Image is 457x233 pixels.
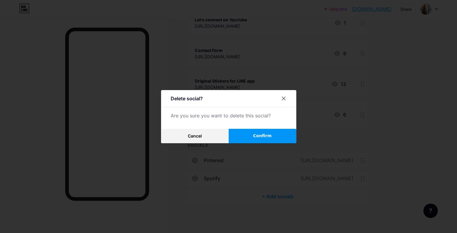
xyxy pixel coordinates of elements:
button: Cancel [161,129,229,143]
div: Are you sure you want to delete this social? [171,112,287,119]
span: Cancel [188,133,202,138]
button: Confirm [229,129,296,143]
span: Confirm [253,133,272,139]
div: Delete social? [171,95,203,102]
